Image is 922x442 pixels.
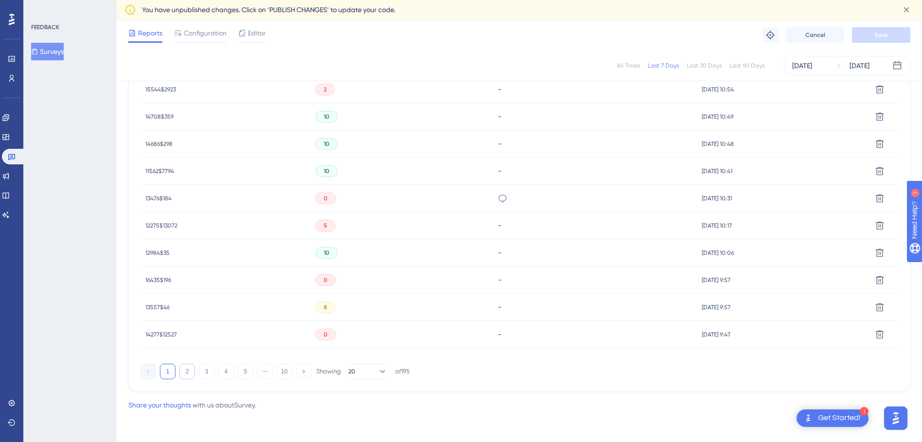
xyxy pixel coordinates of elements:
[324,194,328,202] span: 0
[128,399,256,411] div: with us about Survey .
[145,86,176,93] span: 15544$2923
[145,194,172,202] span: 13476$184
[498,248,693,257] div: -
[238,364,253,379] button: 5
[248,27,266,39] span: Editor
[145,331,177,338] span: 14277$12527
[324,249,330,257] span: 10
[498,302,693,312] div: -
[498,166,693,176] div: -
[818,413,861,424] div: Get Started!
[145,113,174,121] span: 14708$359
[324,303,327,311] span: 8
[324,222,327,230] span: 5
[142,4,395,16] span: You have unpublished changes. Click on ‘PUBLISH CHANGES’ to update your code.
[348,364,387,379] button: 20
[498,330,693,339] div: -
[498,139,693,148] div: -
[218,364,234,379] button: 4
[145,167,174,175] span: 11562$7794
[128,401,191,409] a: Share your thoughts
[702,194,732,202] span: [DATE] 10:31
[324,331,328,338] span: 0
[687,62,722,70] div: Last 30 Days
[160,364,175,379] button: 1
[702,276,731,284] span: [DATE] 9:57
[257,364,273,379] button: ⋯
[395,367,410,376] div: of 195
[860,407,869,416] div: 1
[874,31,888,39] span: Save
[881,404,910,433] iframe: UserGuiding AI Assistant Launcher
[145,140,173,148] span: 14686$298
[805,31,825,39] span: Cancel
[702,249,734,257] span: [DATE] 10:06
[498,275,693,284] div: -
[31,43,64,60] button: Surveys
[348,368,355,375] span: 20
[145,276,171,284] span: 16435$196
[648,62,679,70] div: Last 7 Days
[184,27,226,39] span: Configuration
[498,112,693,121] div: -
[145,249,170,257] span: 12984$35
[498,85,693,94] div: -
[31,23,59,31] div: FEEDBACK
[730,62,765,70] div: Last 90 Days
[702,331,731,338] span: [DATE] 9:47
[702,167,732,175] span: [DATE] 10:41
[277,364,292,379] button: 10
[23,2,61,14] span: Need Help?
[324,140,330,148] span: 10
[786,27,844,43] button: Cancel
[702,222,732,230] span: [DATE] 10:17
[324,86,327,93] span: 2
[797,409,869,427] div: Open Get Started! checklist, remaining modules: 1
[792,60,812,71] div: [DATE]
[850,60,870,71] div: [DATE]
[617,62,640,70] div: All Times
[179,364,195,379] button: 2
[324,167,330,175] span: 10
[199,364,214,379] button: 3
[324,113,330,121] span: 10
[68,5,70,13] div: 1
[324,276,328,284] span: 0
[145,303,170,311] span: 13557$46
[852,27,910,43] button: Save
[145,222,177,230] span: 12275$13072
[316,367,341,376] div: Showing
[498,221,693,230] div: -
[702,140,734,148] span: [DATE] 10:48
[702,113,733,121] span: [DATE] 10:49
[802,412,814,424] img: launcher-image-alternative-text
[702,303,731,311] span: [DATE] 9:57
[702,86,734,93] span: [DATE] 10:54
[138,27,162,39] span: Reports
